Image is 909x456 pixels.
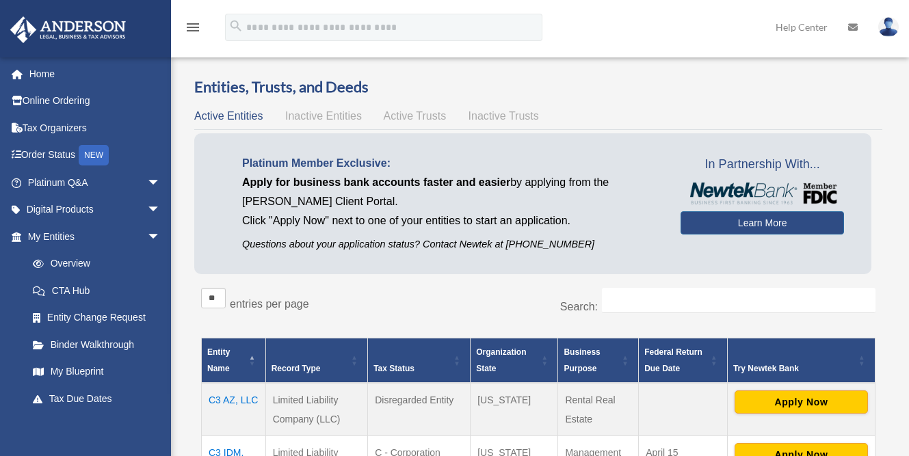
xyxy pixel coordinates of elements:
[687,183,837,204] img: NewtekBankLogoSM.png
[147,169,174,197] span: arrow_drop_down
[242,173,660,211] p: by applying from the [PERSON_NAME] Client Portal.
[285,110,362,122] span: Inactive Entities
[368,383,471,436] td: Disregarded Entity
[228,18,243,33] i: search
[639,338,728,384] th: Federal Return Due Date: Activate to sort
[19,304,174,332] a: Entity Change Request
[147,223,174,251] span: arrow_drop_down
[79,145,109,165] div: NEW
[564,347,600,373] span: Business Purpose
[471,383,558,436] td: [US_STATE]
[230,298,309,310] label: entries per page
[558,383,639,436] td: Rental Real Estate
[19,331,174,358] a: Binder Walkthrough
[735,390,868,414] button: Apply Now
[202,383,266,436] td: C3 AZ, LLC
[265,383,367,436] td: Limited Liability Company (LLC)
[6,16,130,43] img: Anderson Advisors Platinum Portal
[242,211,660,230] p: Click "Apply Now" next to one of your entities to start an application.
[384,110,447,122] span: Active Trusts
[19,385,174,412] a: Tax Due Dates
[10,88,181,115] a: Online Ordering
[272,364,321,373] span: Record Type
[373,364,414,373] span: Tax Status
[242,154,660,173] p: Platinum Member Exclusive:
[681,154,844,176] span: In Partnership With...
[469,110,539,122] span: Inactive Trusts
[10,114,181,142] a: Tax Organizers
[10,223,174,250] a: My Entitiesarrow_drop_down
[560,301,598,312] label: Search:
[242,176,510,188] span: Apply for business bank accounts faster and easier
[10,60,181,88] a: Home
[878,17,899,37] img: User Pic
[10,196,181,224] a: Digital Productsarrow_drop_down
[202,338,266,384] th: Entity Name: Activate to invert sorting
[471,338,558,384] th: Organization State: Activate to sort
[19,250,168,278] a: Overview
[242,236,660,253] p: Questions about your application status? Contact Newtek at [PHONE_NUMBER]
[476,347,526,373] span: Organization State
[194,77,882,98] h3: Entities, Trusts, and Deeds
[265,338,367,384] th: Record Type: Activate to sort
[558,338,639,384] th: Business Purpose: Activate to sort
[733,360,854,377] div: Try Newtek Bank
[368,338,471,384] th: Tax Status: Activate to sort
[19,358,174,386] a: My Blueprint
[185,19,201,36] i: menu
[644,347,702,373] span: Federal Return Due Date
[10,142,181,170] a: Order StatusNEW
[194,110,263,122] span: Active Entities
[727,338,875,384] th: Try Newtek Bank : Activate to sort
[147,196,174,224] span: arrow_drop_down
[681,211,844,234] a: Learn More
[19,277,174,304] a: CTA Hub
[10,169,181,196] a: Platinum Q&Aarrow_drop_down
[185,24,201,36] a: menu
[207,347,230,373] span: Entity Name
